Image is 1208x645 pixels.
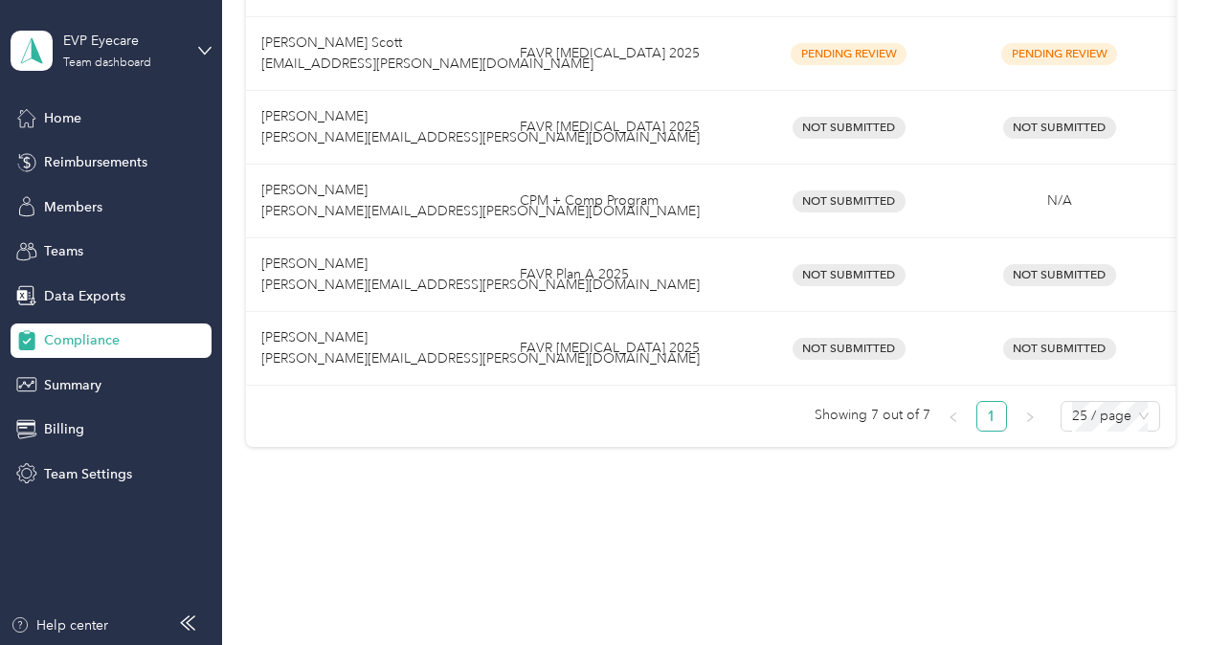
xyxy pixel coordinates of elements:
td: FAVR Plan A 2025 [504,238,744,312]
span: [PERSON_NAME] [PERSON_NAME][EMAIL_ADDRESS][PERSON_NAME][DOMAIN_NAME] [261,108,700,145]
a: 1 [977,402,1006,431]
span: [PERSON_NAME] [PERSON_NAME][EMAIL_ADDRESS][PERSON_NAME][DOMAIN_NAME] [261,329,700,367]
td: CPM + Comp Program [504,165,744,238]
button: Help center [11,615,108,635]
span: Showing 7 out of 7 [815,401,930,430]
span: Billing [44,419,84,439]
span: Not Submitted [793,117,906,139]
div: EVP Eyecare [63,31,183,51]
span: Compliance [44,330,120,350]
span: N/A [1047,192,1072,209]
iframe: Everlance-gr Chat Button Frame [1101,538,1208,645]
li: 1 [976,401,1007,432]
span: [PERSON_NAME] Scott [EMAIL_ADDRESS][PERSON_NAME][DOMAIN_NAME] [261,34,593,72]
td: FAVR Plan B 2025 [504,91,744,165]
span: Reimbursements [44,152,147,172]
span: Members [44,197,102,217]
td: FAVR Plan B 2025 [504,17,744,91]
button: left [938,401,969,432]
span: Data Exports [44,286,125,306]
span: Not Submitted [793,190,906,212]
span: Summary [44,375,101,395]
li: Next Page [1015,401,1045,432]
span: Team Settings [44,464,132,484]
span: Not Submitted [1003,117,1116,139]
span: [PERSON_NAME] [PERSON_NAME][EMAIL_ADDRESS][PERSON_NAME][DOMAIN_NAME] [261,182,700,219]
span: Teams [44,241,83,261]
td: FAVR Plan B 2025 [504,312,744,386]
span: Not Submitted [1003,338,1116,360]
span: Not Submitted [1003,264,1116,286]
span: Pending Review [1001,43,1117,65]
span: [PERSON_NAME] [PERSON_NAME][EMAIL_ADDRESS][PERSON_NAME][DOMAIN_NAME] [261,256,700,293]
div: Team dashboard [63,57,151,69]
span: Pending Review [791,43,906,65]
button: right [1015,401,1045,432]
span: left [948,411,959,423]
span: Not Submitted [793,264,906,286]
div: Page Size [1061,401,1160,432]
span: Not Submitted [793,338,906,360]
span: Home [44,108,81,128]
li: Previous Page [938,401,969,432]
span: right [1024,411,1036,423]
span: 25 / page [1072,402,1149,431]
